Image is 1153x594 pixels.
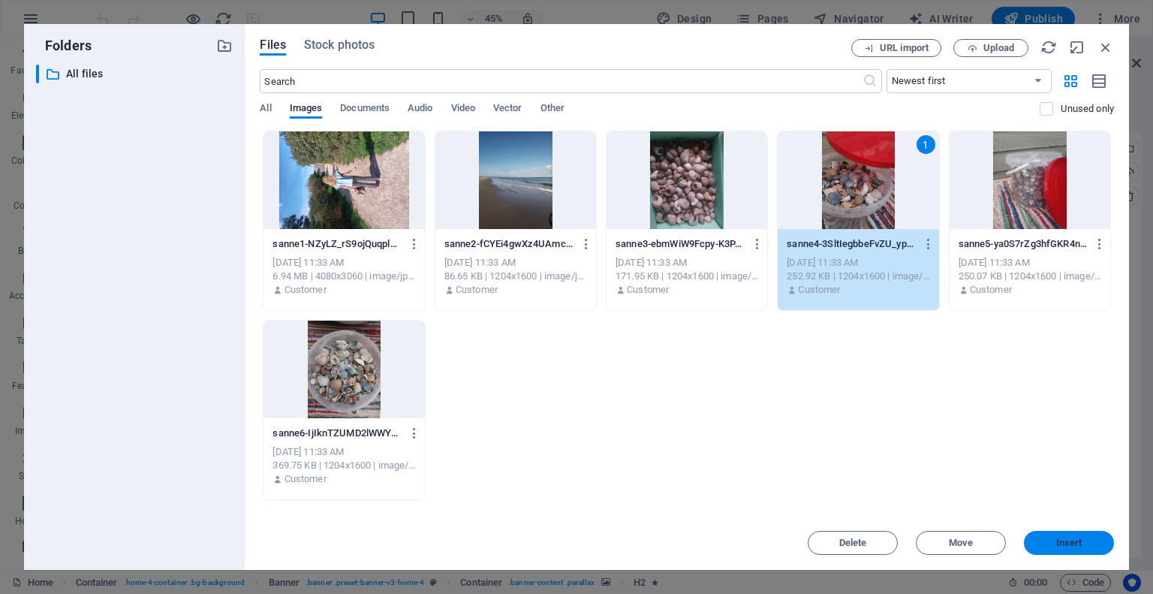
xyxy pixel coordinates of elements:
p: Displays only files that are not in use on the website. Files added during this session can still... [1061,102,1114,116]
p: Folders [36,36,92,56]
p: Customer [798,283,840,297]
span: Documents [340,99,390,120]
button: Delete [808,531,898,555]
div: ​ [36,65,39,83]
div: 1 [917,135,935,154]
div: [DATE] 11:33 AM [616,256,758,270]
p: sanne5-ya0S7rZg3hfGKR4nzo21sw [959,237,1088,251]
p: sanne2-fCYEi4gwXz4UAmcg-pYyXQ [444,237,573,251]
p: Customer [627,283,669,297]
button: Upload [953,39,1028,57]
button: Move [916,531,1006,555]
span: Move [949,538,973,547]
span: Video [451,99,475,120]
span: Other [540,99,564,120]
div: [DATE] 11:33 AM [444,256,587,270]
div: 252.92 KB | 1204x1600 | image/jpeg [787,270,929,283]
button: Insert [1024,531,1114,555]
span: Audio [408,99,432,120]
span: Files [260,36,286,54]
span: Images [290,99,323,120]
div: [DATE] 11:33 AM [272,445,415,459]
i: Create new folder [216,38,233,54]
div: 250.07 KB | 1204x1600 | image/jpeg [959,270,1101,283]
button: URL import [851,39,941,57]
p: Customer [456,283,498,297]
div: [DATE] 11:33 AM [959,256,1101,270]
span: Upload [983,44,1014,53]
i: Reload [1040,39,1057,56]
div: 171.95 KB | 1204x1600 | image/jpeg [616,270,758,283]
div: 369.75 KB | 1204x1600 | image/jpeg [272,459,415,472]
i: Close [1097,39,1114,56]
div: [DATE] 11:33 AM [787,256,929,270]
span: All [260,99,271,120]
span: Vector [493,99,522,120]
p: All files [66,65,206,83]
p: sanne6-IjIknTZUMD2lWWYqUx7r8w [272,427,402,440]
div: 6.94 MB | 4080x3060 | image/jpeg [272,270,415,283]
input: Search [260,69,862,93]
span: Insert [1056,538,1082,547]
p: sanne4-3SltIegbbeFvZU_ypsx7Kg [787,237,916,251]
span: Delete [839,538,867,547]
p: Customer [284,472,327,486]
i: Minimize [1069,39,1085,56]
p: Customer [284,283,327,297]
p: sanne1-NZyLZ_rS9ojQuqplkbCrQw.jpg [272,237,402,251]
span: URL import [880,44,929,53]
p: sanne3-ebmWiW9Fcpy-K3PA49SFNw [616,237,745,251]
div: [DATE] 11:33 AM [272,256,415,270]
p: Customer [970,283,1012,297]
div: 86.65 KB | 1204x1600 | image/jpeg [444,270,587,283]
span: Stock photos [304,36,375,54]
